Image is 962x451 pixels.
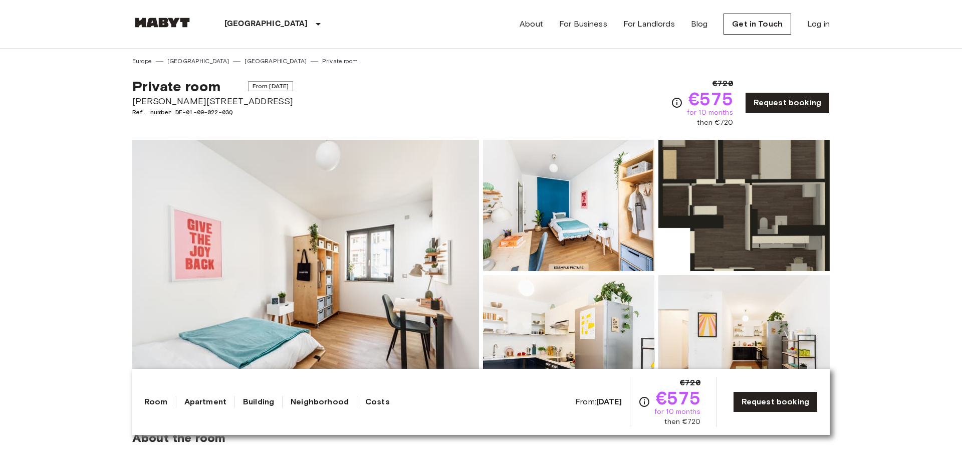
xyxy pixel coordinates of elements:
[132,95,293,108] span: [PERSON_NAME][STREET_ADDRESS]
[224,18,308,30] p: [GEOGRAPHIC_DATA]
[658,140,830,271] img: Picture of unit DE-01-09-022-03Q
[656,389,700,407] span: €575
[132,430,830,445] span: About the room
[687,108,733,118] span: for 10 months
[245,57,307,66] a: [GEOGRAPHIC_DATA]
[184,396,226,408] a: Apartment
[671,97,683,109] svg: Check cost overview for full price breakdown. Please note that discounts apply to new joiners onl...
[697,118,733,128] span: then €720
[132,18,192,28] img: Habyt
[132,78,220,95] span: Private room
[724,14,791,35] a: Get in Touch
[365,396,390,408] a: Costs
[733,391,818,412] a: Request booking
[712,78,733,90] span: €720
[132,140,479,406] img: Marketing picture of unit DE-01-09-022-03Q
[559,18,607,30] a: For Business
[658,275,830,406] img: Picture of unit DE-01-09-022-03Q
[291,396,349,408] a: Neighborhood
[520,18,543,30] a: About
[691,18,708,30] a: Blog
[322,57,358,66] a: Private room
[688,90,733,108] span: €575
[243,396,274,408] a: Building
[483,275,654,406] img: Picture of unit DE-01-09-022-03Q
[654,407,700,417] span: for 10 months
[596,397,622,406] b: [DATE]
[575,396,622,407] span: From:
[167,57,229,66] a: [GEOGRAPHIC_DATA]
[132,57,152,66] a: Europe
[483,140,654,271] img: Picture of unit DE-01-09-022-03Q
[807,18,830,30] a: Log in
[132,108,293,117] span: Ref. number DE-01-09-022-03Q
[745,92,830,113] a: Request booking
[664,417,700,427] span: then €720
[623,18,675,30] a: For Landlords
[638,396,650,408] svg: Check cost overview for full price breakdown. Please note that discounts apply to new joiners onl...
[144,396,168,408] a: Room
[248,81,294,91] span: From [DATE]
[680,377,700,389] span: €720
